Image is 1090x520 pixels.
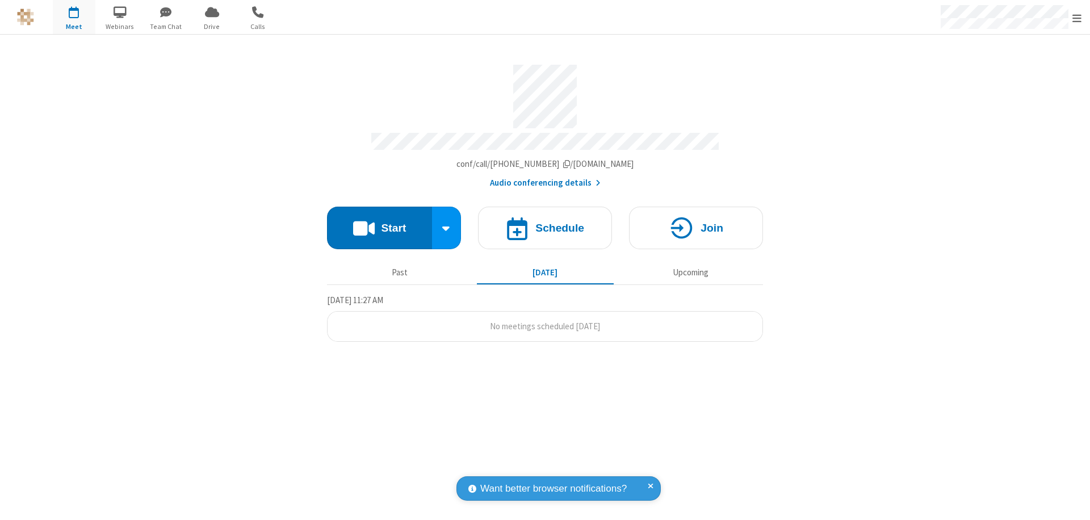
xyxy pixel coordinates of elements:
[381,223,406,233] h4: Start
[327,293,763,342] section: Today's Meetings
[327,207,432,249] button: Start
[145,22,187,32] span: Team Chat
[490,177,601,190] button: Audio conferencing details
[477,262,614,283] button: [DATE]
[237,22,279,32] span: Calls
[327,295,383,305] span: [DATE] 11:27 AM
[701,223,723,233] h4: Join
[332,262,468,283] button: Past
[53,22,95,32] span: Meet
[191,22,233,32] span: Drive
[327,56,763,190] section: Account details
[432,207,462,249] div: Start conference options
[490,321,600,332] span: No meetings scheduled [DATE]
[99,22,141,32] span: Webinars
[456,158,634,169] span: Copy my meeting room link
[629,207,763,249] button: Join
[478,207,612,249] button: Schedule
[17,9,34,26] img: QA Selenium DO NOT DELETE OR CHANGE
[622,262,759,283] button: Upcoming
[480,481,627,496] span: Want better browser notifications?
[535,223,584,233] h4: Schedule
[456,158,634,171] button: Copy my meeting room linkCopy my meeting room link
